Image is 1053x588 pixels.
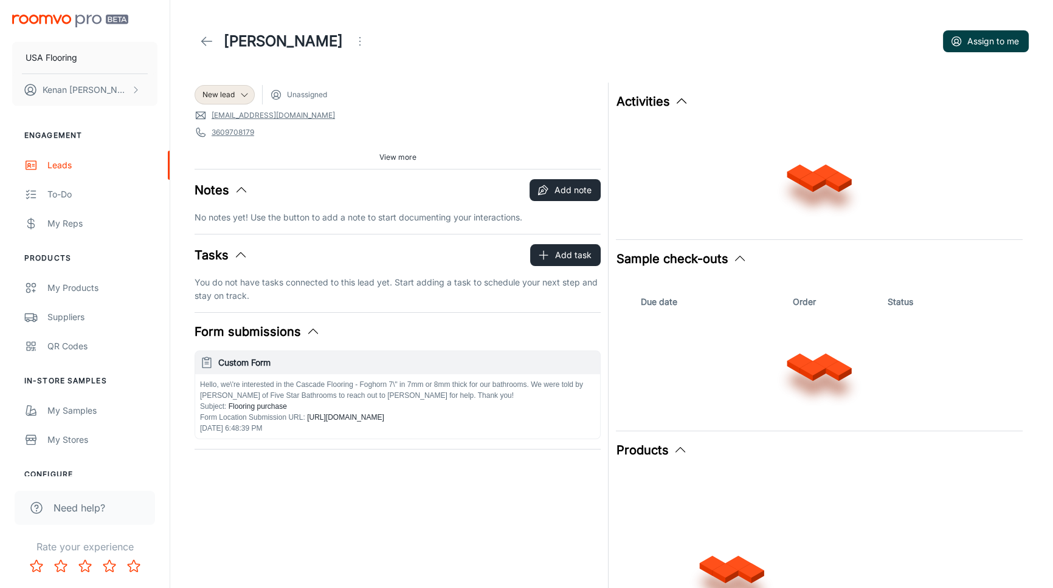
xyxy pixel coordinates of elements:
[200,424,263,432] span: [DATE] 6:48:39 PM
[943,30,1029,52] button: Assign to me
[47,404,157,417] div: My Samples
[195,276,601,303] p: You do not have tasks connected to this lead yet. Start adding a task to schedule your next step ...
[616,441,688,459] button: Products
[43,83,128,97] p: Kenan [PERSON_NAME]
[47,188,157,201] div: To-do
[379,152,416,163] span: View more
[12,74,157,106] button: Kenan [PERSON_NAME]
[12,42,157,73] button: USA Flooring
[200,413,305,422] span: Form Location Submission URL :
[200,379,595,401] p: Hello, we\'re interested in the Cascade Flooring - Foghorn 7\" in 7mm or 8mm thick for our bathro...
[47,310,157,324] div: Suppliers
[616,250,747,268] button: Sample check-outs
[47,159,157,172] div: Leads
[530,244,601,266] button: Add task
[530,179,601,201] button: Add note
[195,211,601,224] p: No notes yet! Use the button to add a note to start documenting your interactions.
[218,356,595,369] h6: Custom Form
[47,340,157,353] div: QR Codes
[788,287,883,316] th: Order
[375,148,421,166] button: View more
[883,287,1013,316] th: Status
[195,323,320,341] button: Form submissions
[73,554,97,578] button: Rate 3 star
[305,413,384,422] span: [URL][DOMAIN_NAME]
[12,15,128,27] img: Roomvo PRO Beta
[616,92,689,111] button: Activities
[10,539,160,554] p: Rate your experience
[212,110,335,121] a: [EMAIL_ADDRESS][DOMAIN_NAME]
[212,127,254,138] a: 3609708179
[26,51,77,64] p: USA Flooring
[97,554,122,578] button: Rate 4 star
[54,501,105,515] span: Need help?
[195,351,600,439] button: Custom FormHello, we\'re interested in the Cascade Flooring - Foghorn 7\" in 7mm or 8mm thick for...
[24,554,49,578] button: Rate 1 star
[287,89,327,100] span: Unassigned
[49,554,73,578] button: Rate 2 star
[195,181,249,199] button: Notes
[47,217,157,230] div: My Reps
[47,433,157,446] div: My Stores
[200,402,226,411] span: Subject :
[195,85,255,104] div: New lead
[224,30,343,52] h1: [PERSON_NAME]
[348,29,372,53] button: Open menu
[202,89,235,100] span: New lead
[122,554,146,578] button: Rate 5 star
[195,246,248,264] button: Tasks
[226,402,286,411] span: Flooring purchase
[626,287,787,316] th: Due date
[47,281,157,295] div: My Products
